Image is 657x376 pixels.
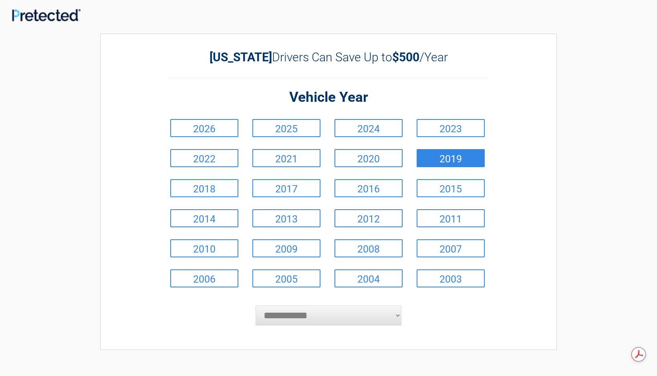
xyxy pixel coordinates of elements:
[170,149,238,167] a: 2022
[252,209,320,227] a: 2013
[335,269,403,287] a: 2004
[252,149,320,167] a: 2021
[252,269,320,287] a: 2005
[417,209,485,227] a: 2011
[417,149,485,167] a: 2019
[417,179,485,197] a: 2015
[170,239,238,257] a: 2010
[168,88,489,107] h2: Vehicle Year
[170,209,238,227] a: 2014
[417,269,485,287] a: 2003
[335,149,403,167] a: 2020
[252,239,320,257] a: 2009
[417,239,485,257] a: 2007
[335,179,403,197] a: 2016
[210,50,272,64] b: [US_STATE]
[170,119,238,137] a: 2026
[168,50,489,64] h2: Drivers Can Save Up to /Year
[335,119,403,137] a: 2024
[170,179,238,197] a: 2018
[252,119,320,137] a: 2025
[417,119,485,137] a: 2023
[335,209,403,227] a: 2012
[392,50,419,64] b: $500
[12,9,81,21] img: Main Logo
[170,269,238,287] a: 2006
[335,239,403,257] a: 2008
[252,179,320,197] a: 2017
